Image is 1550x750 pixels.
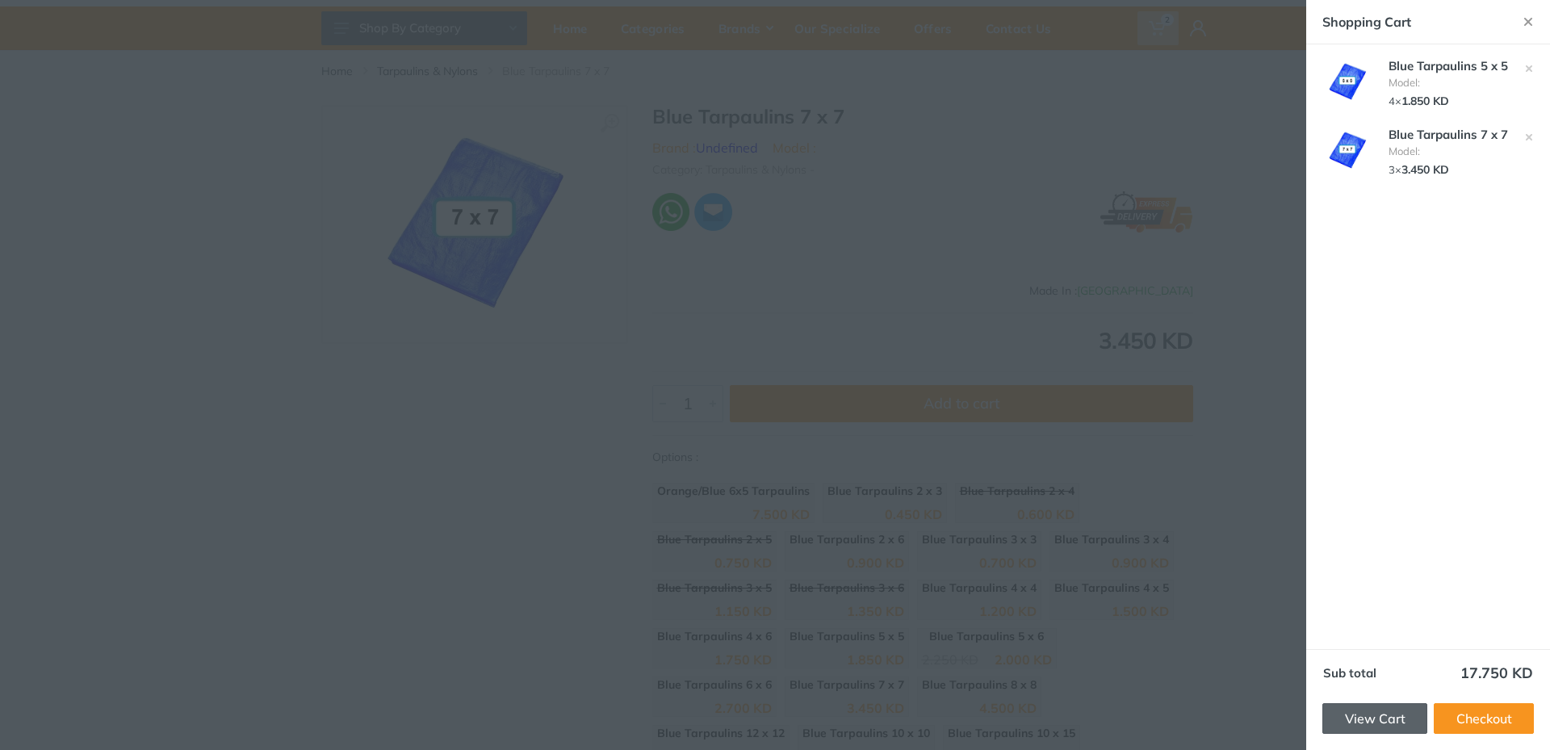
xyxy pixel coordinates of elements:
td: 17.750 KD [1422,663,1534,684]
span: 4 [1389,94,1395,107]
div: × [1389,161,1508,178]
a: Blue Tarpaulins 5 x 5 [1389,58,1508,73]
li: Model: [1389,145,1508,157]
div: Shopping Cart [1322,12,1490,31]
a: Blue Tarpaulins 7 x 7 [1389,127,1508,142]
div: × [1389,93,1508,110]
a: Checkout [1434,703,1534,734]
span: 3 [1389,163,1395,176]
a: View Cart [1322,703,1427,734]
img: Royal Tools - Blue Tarpaulins 5 x 5 [1319,61,1376,103]
th: Sub total [1322,663,1422,684]
li: Model: [1389,76,1508,89]
span: 3.450 KD [1401,162,1449,177]
img: Royal Tools - Blue Tarpaulins 7 x 7 [1319,129,1376,172]
span: 1.850 KD [1401,94,1449,108]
